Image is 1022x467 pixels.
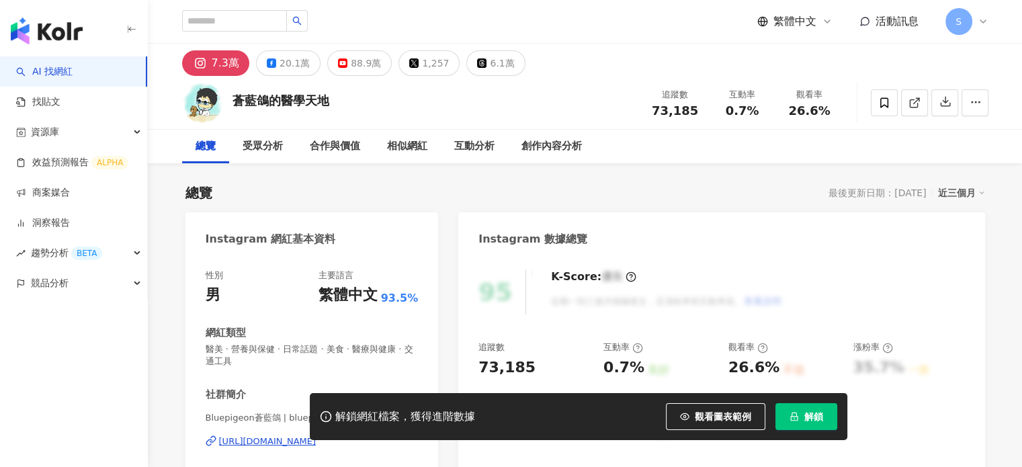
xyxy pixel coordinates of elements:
span: 趨勢分析 [31,238,102,268]
a: searchAI 找網紅 [16,65,73,79]
div: 88.9萬 [351,54,381,73]
div: 最後更新日期：[DATE] [828,187,926,198]
span: 觀看圖表範例 [695,411,751,422]
button: 7.3萬 [182,50,249,76]
span: 26.6% [788,104,830,118]
div: 社群簡介 [206,388,246,402]
div: 1,257 [422,54,449,73]
div: 20.1萬 [280,54,310,73]
div: 互動率 [717,88,768,101]
div: 漲粉率 [853,341,893,353]
div: 總覽 [196,138,216,155]
a: [URL][DOMAIN_NAME] [206,435,419,448]
a: 洞察報告 [16,216,70,230]
div: 7.3萬 [212,54,239,73]
div: [URL][DOMAIN_NAME] [219,435,316,448]
button: 20.1萬 [256,50,321,76]
div: 互動分析 [454,138,495,155]
div: 主要語言 [318,269,353,282]
a: 商案媒合 [16,186,70,200]
div: 6.1萬 [490,54,514,73]
span: 資源庫 [31,117,59,147]
span: S [955,14,962,29]
span: rise [16,249,26,258]
a: 找貼文 [16,95,60,109]
div: 觀看率 [728,341,768,353]
span: 繁體中文 [773,14,816,29]
div: 73,185 [478,357,536,378]
span: lock [790,412,799,421]
div: 相似網紅 [387,138,427,155]
div: 追蹤數 [650,88,701,101]
button: 6.1萬 [466,50,525,76]
span: 活動訊息 [876,15,919,28]
div: 26.6% [728,357,779,378]
span: 醫美 · 營養與保健 · 日常話題 · 美食 · 醫療與健康 · 交通工具 [206,343,419,368]
div: 0.7% [603,357,644,378]
div: 互動率 [603,341,643,353]
div: BETA [71,247,102,260]
span: 競品分析 [31,268,69,298]
div: K-Score : [551,269,636,284]
div: 網紅類型 [206,326,246,340]
img: logo [11,17,83,44]
div: 近三個月 [938,184,985,202]
div: Instagram 網紅基本資料 [206,232,336,247]
span: 93.5% [381,291,419,306]
div: 觀看率 [784,88,835,101]
a: 效益預測報告ALPHA [16,156,128,169]
img: KOL Avatar [182,83,222,123]
div: 繁體中文 [318,285,378,306]
button: 解鎖 [775,403,837,430]
div: Instagram 數據總覽 [478,232,587,247]
button: 觀看圖表範例 [666,403,765,430]
div: 創作內容分析 [521,138,582,155]
div: 追蹤數 [478,341,505,353]
span: 解鎖 [804,411,823,422]
span: search [292,16,302,26]
div: 蒼藍鴿的醫學天地 [232,92,329,109]
span: 0.7% [726,104,759,118]
button: 1,257 [398,50,460,76]
span: 73,185 [652,103,698,118]
div: 男 [206,285,220,306]
div: 合作與價值 [310,138,360,155]
div: 解鎖網紅檔案，獲得進階數據 [335,410,475,424]
div: 總覽 [185,183,212,202]
div: 受眾分析 [243,138,283,155]
div: 性別 [206,269,223,282]
button: 88.9萬 [327,50,392,76]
